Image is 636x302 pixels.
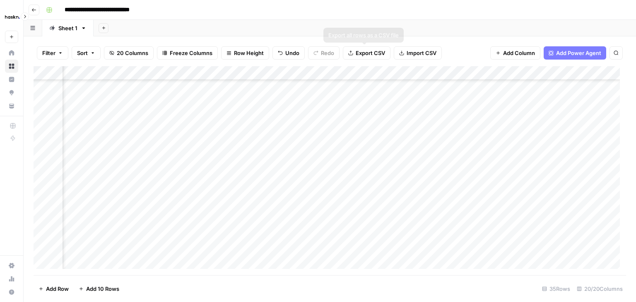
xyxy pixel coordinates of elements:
[170,49,212,57] span: Freeze Columns
[58,24,77,32] div: Sheet 1
[407,49,436,57] span: Import CSV
[72,46,101,60] button: Sort
[343,46,390,60] button: Export CSV
[77,49,88,57] span: Sort
[285,49,299,57] span: Undo
[556,49,601,57] span: Add Power Agent
[5,73,18,86] a: Insights
[5,7,18,27] button: Workspace: Haskn
[573,282,626,295] div: 20/20 Columns
[5,272,18,285] a: Usage
[42,49,55,57] span: Filter
[5,99,18,113] a: Your Data
[272,46,305,60] button: Undo
[544,46,606,60] button: Add Power Agent
[490,46,540,60] button: Add Column
[221,46,269,60] button: Row Height
[5,46,18,60] a: Home
[5,86,18,99] a: Opportunities
[42,20,94,36] a: Sheet 1
[117,49,148,57] span: 20 Columns
[5,10,20,24] img: Haskn Logo
[234,49,264,57] span: Row Height
[34,282,74,295] button: Add Row
[394,46,442,60] button: Import CSV
[5,285,18,299] button: Help + Support
[503,49,535,57] span: Add Column
[5,259,18,272] a: Settings
[308,46,340,60] button: Redo
[86,285,119,293] span: Add 10 Rows
[5,60,18,73] a: Browse
[46,285,69,293] span: Add Row
[356,49,385,57] span: Export CSV
[104,46,154,60] button: 20 Columns
[157,46,218,60] button: Freeze Columns
[321,49,334,57] span: Redo
[37,46,68,60] button: Filter
[539,282,573,295] div: 35 Rows
[74,282,124,295] button: Add 10 Rows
